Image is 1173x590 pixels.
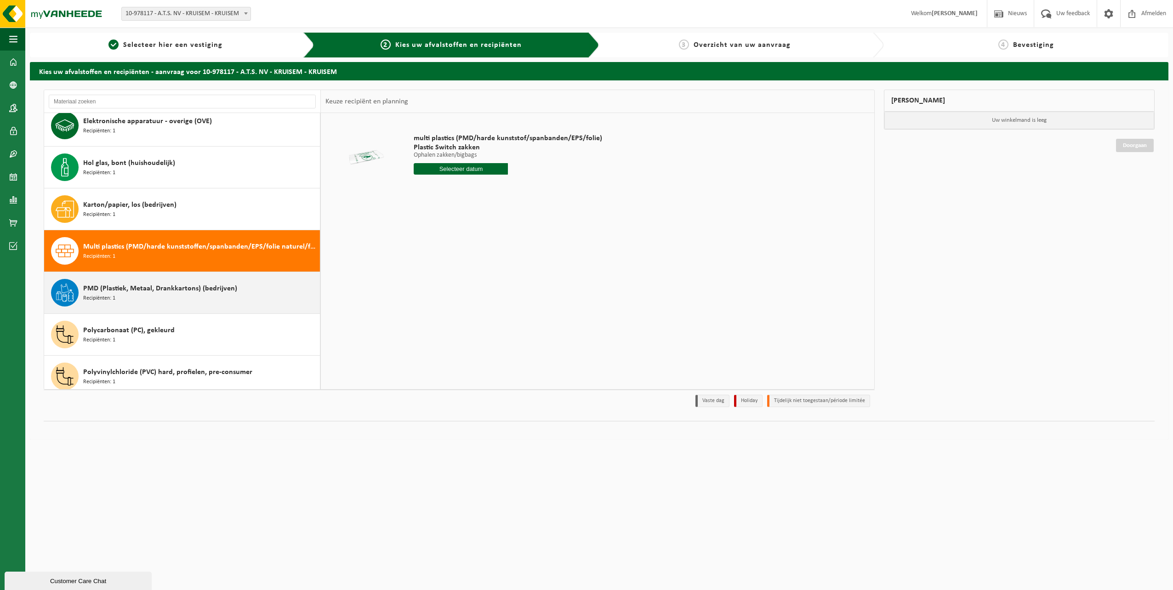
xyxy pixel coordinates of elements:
[83,283,237,294] span: PMD (Plastiek, Metaal, Drankkartons) (bedrijven)
[121,7,251,21] span: 10-978117 - A.T.S. NV - KRUISEM - KRUISEM
[694,41,791,49] span: Overzicht van uw aanvraag
[767,395,870,407] li: Tijdelijk niet toegestaan/période limitée
[734,395,763,407] li: Holiday
[49,95,316,108] input: Materiaal zoeken
[1013,41,1054,49] span: Bevestiging
[83,367,252,378] span: Polyvinylchloride (PVC) hard, profielen, pre-consumer
[395,41,522,49] span: Kies uw afvalstoffen en recipiënten
[108,40,119,50] span: 1
[321,90,413,113] div: Keuze recipiënt en planning
[30,62,1168,80] h2: Kies uw afvalstoffen en recipiënten - aanvraag voor 10-978117 - A.T.S. NV - KRUISEM - KRUISEM
[44,272,320,314] button: PMD (Plastiek, Metaal, Drankkartons) (bedrijven) Recipiënten: 1
[414,163,508,175] input: Selecteer datum
[83,241,318,252] span: Multi plastics (PMD/harde kunststoffen/spanbanden/EPS/folie naturel/folie gemengd)
[83,252,115,261] span: Recipiënten: 1
[695,395,729,407] li: Vaste dag
[998,40,1008,50] span: 4
[414,143,602,152] span: Plastic Switch zakken
[44,147,320,188] button: Hol glas, bont (huishoudelijk) Recipiënten: 1
[884,90,1155,112] div: [PERSON_NAME]
[5,570,154,590] iframe: chat widget
[83,199,177,210] span: Karton/papier, los (bedrijven)
[44,356,320,397] button: Polyvinylchloride (PVC) hard, profielen, pre-consumer Recipiënten: 1
[83,158,175,169] span: Hol glas, bont (huishoudelijk)
[122,7,251,20] span: 10-978117 - A.T.S. NV - KRUISEM - KRUISEM
[83,325,175,336] span: Polycarbonaat (PC), gekleurd
[44,105,320,147] button: Elektronische apparatuur - overige (OVE) Recipiënten: 1
[83,127,115,136] span: Recipiënten: 1
[83,169,115,177] span: Recipiënten: 1
[1116,139,1154,152] a: Doorgaan
[34,40,296,51] a: 1Selecteer hier een vestiging
[381,40,391,50] span: 2
[83,116,212,127] span: Elektronische apparatuur - overige (OVE)
[44,188,320,230] button: Karton/papier, los (bedrijven) Recipiënten: 1
[932,10,978,17] strong: [PERSON_NAME]
[679,40,689,50] span: 3
[414,134,602,143] span: multi plastics (PMD/harde kunststof/spanbanden/EPS/folie)
[44,314,320,356] button: Polycarbonaat (PC), gekleurd Recipiënten: 1
[44,230,320,272] button: Multi plastics (PMD/harde kunststoffen/spanbanden/EPS/folie naturel/folie gemengd) Recipiënten: 1
[83,210,115,219] span: Recipiënten: 1
[414,152,602,159] p: Ophalen zakken/bigbags
[123,41,222,49] span: Selecteer hier een vestiging
[83,378,115,386] span: Recipiënten: 1
[884,112,1154,129] p: Uw winkelmand is leeg
[83,336,115,345] span: Recipiënten: 1
[83,294,115,303] span: Recipiënten: 1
